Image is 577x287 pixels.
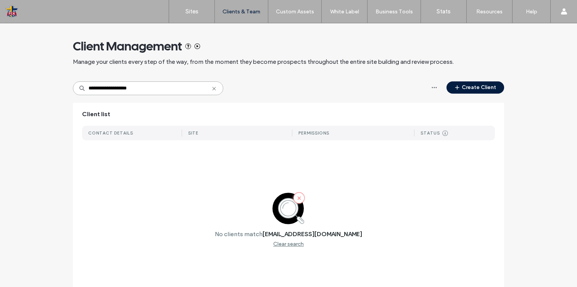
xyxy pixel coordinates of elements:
[446,81,504,94] button: Create Client
[88,130,133,136] div: CONTACT DETAILS
[185,8,198,15] label: Sites
[376,8,413,15] label: Business Tools
[73,58,454,66] span: Manage your clients every step of the way, from the moment they become prospects throughout the e...
[82,110,110,118] span: Client list
[215,230,263,238] label: No clients match
[476,8,503,15] label: Resources
[276,8,314,15] label: Custom Assets
[18,5,33,12] span: Help
[330,8,359,15] label: White Label
[526,8,537,15] label: Help
[188,130,198,136] div: SITE
[222,8,260,15] label: Clients & Team
[273,241,304,247] div: Clear search
[437,8,451,15] label: Stats
[298,130,329,136] div: PERMISSIONS
[73,39,182,54] span: Client Management
[421,130,440,136] div: STATUS
[263,230,362,238] label: [EMAIL_ADDRESS][DOMAIN_NAME]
